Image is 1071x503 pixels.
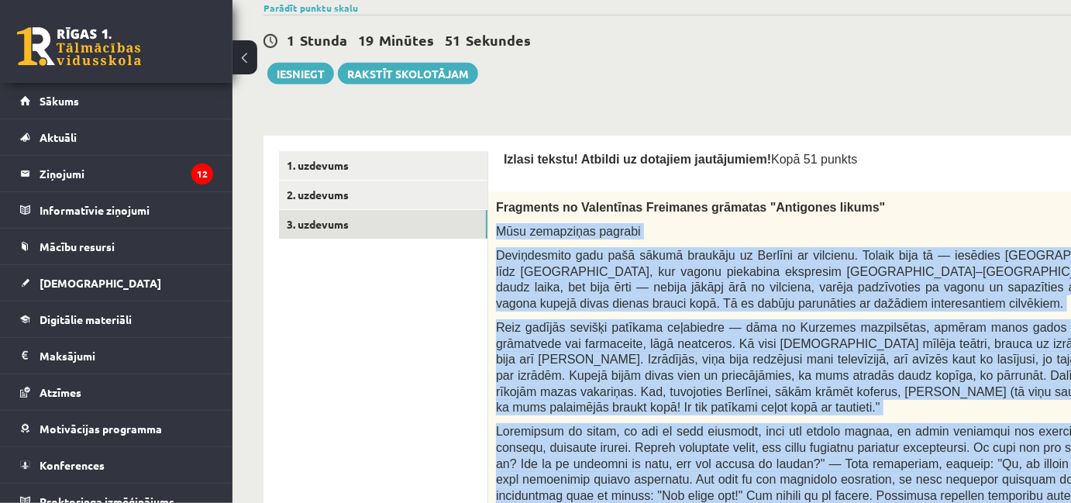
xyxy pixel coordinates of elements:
body: Визуальный текстовый редактор, wiswyg-editor-user-answer-47433777742160 [15,16,798,32]
span: Atzīmes [40,385,81,399]
a: Digitālie materiāli [20,301,213,337]
span: Fragments no Valentīnas Freimanes grāmatas "Antigones likums" [496,201,885,214]
a: Rakstīt skolotājam [338,63,478,84]
body: Визуальный текстовый редактор, wiswyg-editor-user-answer-47433777523880 [15,16,798,32]
span: Minūtes [379,31,434,49]
button: Iesniegt [267,63,334,84]
a: Parādīt punktu skalu [263,2,358,14]
span: [DEMOGRAPHIC_DATA] [40,276,161,290]
span: Sekundes [466,31,531,49]
span: Konferences [40,458,105,472]
i: 12 [191,164,213,184]
a: 3. uzdevums [279,210,487,239]
a: Mācību resursi [20,229,213,264]
legend: Ziņojumi [40,156,213,191]
a: 1. uzdevums [279,151,487,180]
span: 1 [287,31,294,49]
span: 51 [445,31,460,49]
span: Stunda [300,31,347,49]
span: Digitālie materiāli [40,312,132,326]
body: Визуальный текстовый редактор, wiswyg-editor-user-answer-47433777817220 [15,16,798,32]
body: Визуальный текстовый редактор, wiswyg-editor-user-answer-47433777663340 [15,16,798,32]
span: Aktuāli [40,130,77,144]
a: Konferences [20,447,213,483]
span: 19 [358,31,374,49]
a: Informatīvie ziņojumi [20,192,213,228]
span: Mācību resursi [40,239,115,253]
a: Maksājumi [20,338,213,374]
span: Kopā 51 punkts [771,153,857,166]
legend: Informatīvie ziņojumi [40,192,213,228]
span: Sākums [40,94,79,108]
a: Aktuāli [20,119,213,155]
span: Mūsu zemapziņas pagrabi [496,225,641,238]
body: Визуальный текстовый редактор, wiswyg-editor-user-answer-47433777594220 [15,16,798,32]
a: Rīgas 1. Tālmācības vidusskola [17,27,141,66]
a: 2. uzdevums [279,181,487,209]
span: Izlasi tekstu! Atbildi uz dotajiem jautājumiem! [504,153,771,166]
a: Sākums [20,83,213,119]
a: Motivācijas programma [20,411,213,446]
a: [DEMOGRAPHIC_DATA] [20,265,213,301]
span: Motivācijas programma [40,422,162,436]
body: Визуальный текстовый редактор, wiswyg-editor-user-answer-47433778513340 [15,16,798,32]
a: Atzīmes [20,374,213,410]
legend: Maksājumi [40,338,213,374]
a: Ziņojumi12 [20,156,213,191]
